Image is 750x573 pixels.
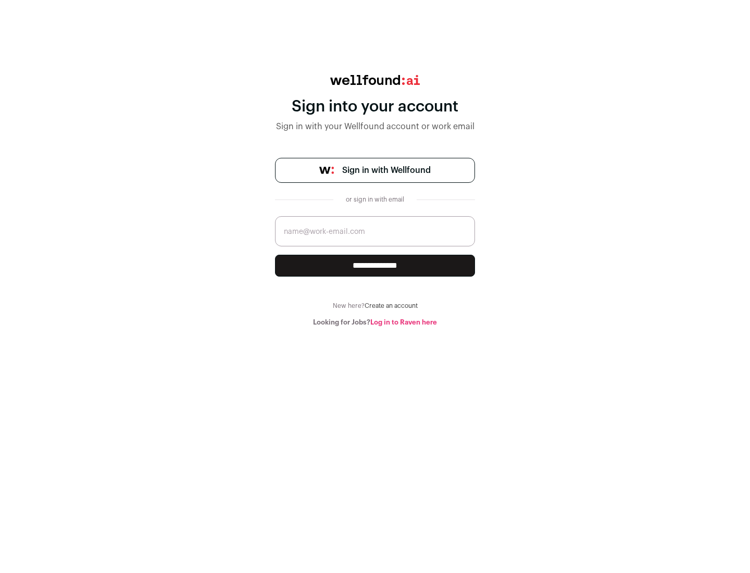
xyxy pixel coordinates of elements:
[342,164,431,177] span: Sign in with Wellfound
[275,216,475,246] input: name@work-email.com
[342,195,408,204] div: or sign in with email
[330,75,420,85] img: wellfound:ai
[365,303,418,309] a: Create an account
[275,120,475,133] div: Sign in with your Wellfound account or work email
[275,302,475,310] div: New here?
[370,319,437,326] a: Log in to Raven here
[319,167,334,174] img: wellfound-symbol-flush-black-fb3c872781a75f747ccb3a119075da62bfe97bd399995f84a933054e44a575c4.png
[275,97,475,116] div: Sign into your account
[275,158,475,183] a: Sign in with Wellfound
[275,318,475,327] div: Looking for Jobs?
